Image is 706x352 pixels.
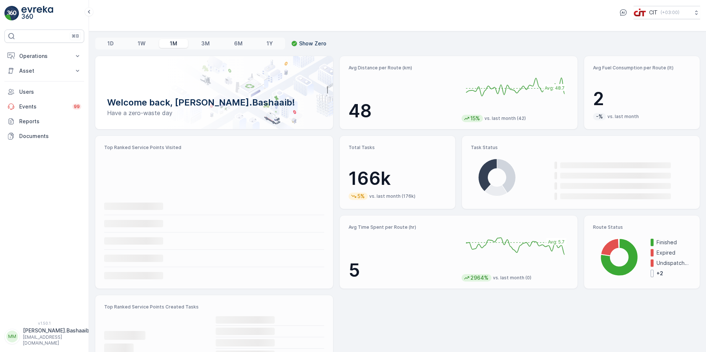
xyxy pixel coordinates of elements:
p: Task Status [471,145,691,151]
p: 3M [201,40,210,47]
p: 48 [349,100,456,122]
a: Events99 [4,99,84,114]
p: 1D [107,40,114,47]
a: Reports [4,114,84,129]
p: Users [19,88,81,96]
p: 5 [349,259,456,282]
p: Asset [19,67,69,75]
p: Expired [657,249,691,256]
p: Avg Fuel Consumption per Route (lt) [593,65,691,71]
div: MM [6,331,18,342]
p: 5% [357,193,366,200]
p: Show Zero [299,40,326,47]
p: ( +03:00 ) [661,10,679,15]
img: logo_light-DOdMpM7g.png [21,6,53,21]
img: cit-logo_pOk6rL0.png [634,8,646,17]
p: Top Ranked Service Points Created Tasks [104,304,324,310]
p: Avg Distance per Route (km) [349,65,456,71]
p: Operations [19,52,69,60]
p: 1Y [267,40,273,47]
p: + 2 [657,270,664,277]
p: 1M [170,40,177,47]
p: Welcome back, [PERSON_NAME].Bashaaib! [107,97,321,108]
p: -% [595,113,604,120]
button: CIT(+03:00) [634,6,700,19]
p: Reports [19,118,81,125]
p: Documents [19,132,81,140]
p: Undispatched [657,259,691,267]
p: Total Tasks [349,145,446,151]
p: CIT [649,9,658,16]
p: Top Ranked Service Points Visited [104,145,324,151]
p: ⌘B [72,33,79,39]
p: 166k [349,168,446,190]
p: Avg Time Spent per Route (hr) [349,224,456,230]
p: 2964% [470,274,489,282]
p: vs. last month (42) [484,115,526,121]
p: Events [19,103,68,110]
p: 6M [234,40,243,47]
a: Documents [4,129,84,144]
p: 1W [138,40,145,47]
button: MM[PERSON_NAME].Bashaaib[EMAIL_ADDRESS][DOMAIN_NAME] [4,327,84,346]
a: Users [4,84,84,99]
p: Finished [657,239,691,246]
p: 99 [74,104,80,110]
button: Operations [4,49,84,63]
p: vs. last month (176k) [369,193,415,199]
p: Have a zero-waste day [107,108,321,117]
p: vs. last month (0) [493,275,531,281]
p: 2 [593,88,691,110]
p: 15% [470,115,481,122]
p: [EMAIL_ADDRESS][DOMAIN_NAME] [23,334,89,346]
p: [PERSON_NAME].Bashaaib [23,327,89,334]
button: Asset [4,63,84,78]
img: logo [4,6,19,21]
p: Route Status [593,224,691,230]
p: vs. last month [607,114,639,120]
span: v 1.50.1 [4,321,84,325]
